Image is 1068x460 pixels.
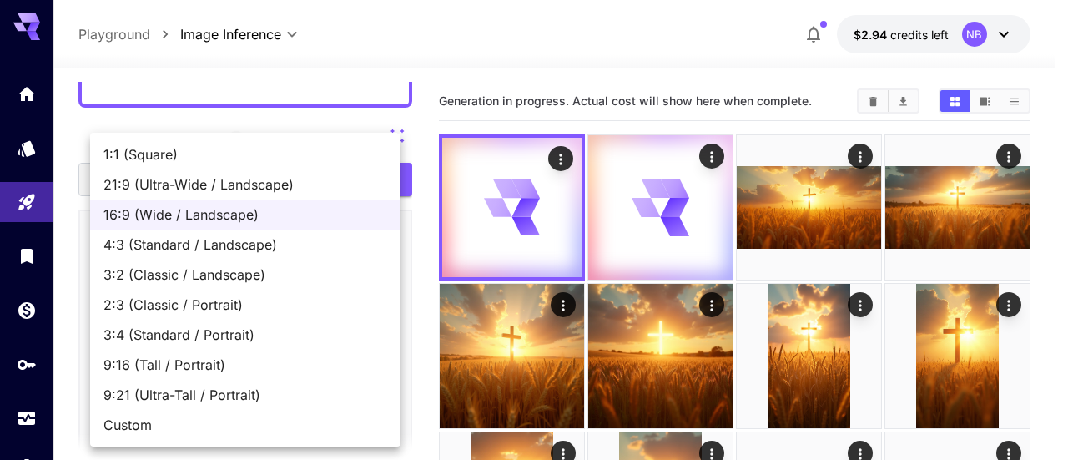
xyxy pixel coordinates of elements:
span: 4:3 (Standard / Landscape) [103,235,387,255]
span: 1:1 (Square) [103,144,387,164]
span: 9:21 (Ultra-Tall / Portrait) [103,385,387,405]
span: 3:2 (Classic / Landscape) [103,265,387,285]
span: 21:9 (Ultra-Wide / Landscape) [103,174,387,195]
span: Custom [103,415,387,435]
span: 16:9 (Wide / Landscape) [103,205,387,225]
span: 2:3 (Classic / Portrait) [103,295,387,315]
span: 9:16 (Tall / Portrait) [103,355,387,375]
span: 3:4 (Standard / Portrait) [103,325,387,345]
